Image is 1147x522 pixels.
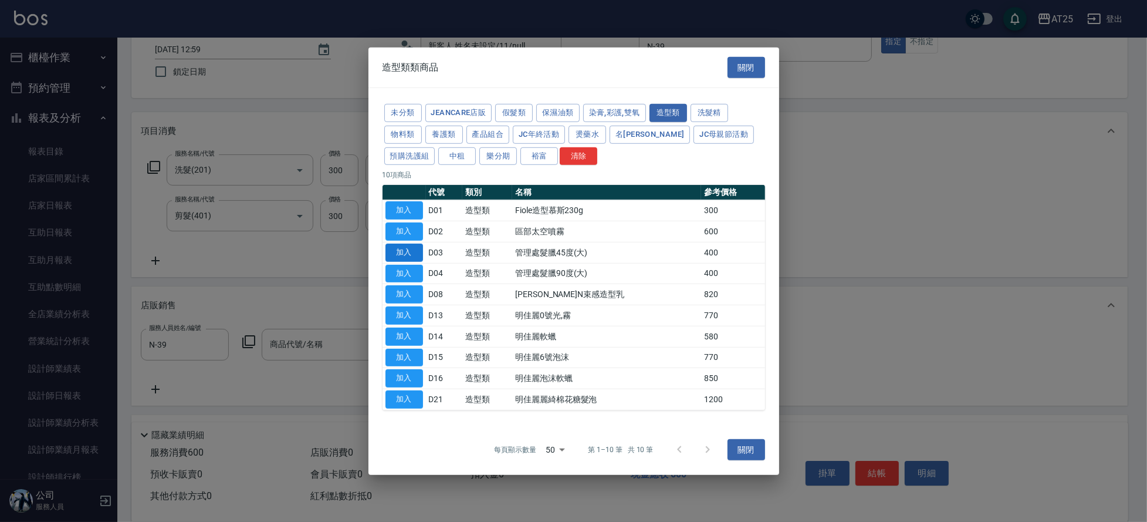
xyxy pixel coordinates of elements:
th: 名稱 [512,185,701,200]
td: D13 [426,305,462,326]
td: D21 [426,389,462,410]
button: 保濕油類 [536,104,580,122]
td: 造型類 [462,305,512,326]
th: 代號 [426,185,462,200]
button: JeanCare店販 [425,104,492,122]
button: 養護類 [425,126,463,144]
button: 燙藥水 [569,126,606,144]
div: 50 [541,434,569,466]
button: 加入 [385,201,423,220]
td: D15 [426,347,462,368]
button: 加入 [385,328,423,346]
td: [PERSON_NAME]N束感造型乳 [512,284,701,305]
td: 770 [701,347,764,368]
p: 10 項商品 [383,170,765,180]
td: 造型類 [462,368,512,389]
td: 明佳麗軟蠟 [512,326,701,347]
td: 400 [701,263,764,284]
td: 造型類 [462,221,512,242]
button: 名[PERSON_NAME] [610,126,690,144]
button: 造型類 [649,104,687,122]
td: 600 [701,221,764,242]
th: 參考價格 [701,185,764,200]
button: 物料類 [384,126,422,144]
td: 820 [701,284,764,305]
button: 樂分期 [479,147,517,165]
td: 1200 [701,389,764,410]
td: 造型類 [462,326,512,347]
button: 加入 [385,390,423,409]
td: 明佳麗6號泡沫 [512,347,701,368]
td: 造型類 [462,284,512,305]
button: 預購洗護組 [384,147,435,165]
td: D01 [426,200,462,221]
td: D03 [426,242,462,263]
td: 300 [701,200,764,221]
button: 加入 [385,307,423,325]
td: 770 [701,305,764,326]
td: 明佳麗0號光,霧 [512,305,701,326]
td: 造型類 [462,347,512,368]
td: 造型類 [462,200,512,221]
td: 造型類 [462,263,512,284]
td: 850 [701,368,764,389]
button: 產品組合 [466,126,510,144]
td: 管理處髮臘45度(大) [512,242,701,263]
button: 加入 [385,223,423,241]
button: 關閉 [728,56,765,78]
td: 造型類 [462,242,512,263]
td: Fiole造型慕斯230g [512,200,701,221]
button: 關閉 [728,439,765,460]
button: 裕富 [520,147,558,165]
button: 假髮類 [495,104,533,122]
td: D08 [426,284,462,305]
button: 清除 [560,147,597,165]
td: 區部太空噴霧 [512,221,701,242]
button: 加入 [385,369,423,388]
p: 每頁顯示數量 [494,444,536,455]
button: 加入 [385,264,423,282]
td: 400 [701,242,764,263]
button: 加入 [385,348,423,366]
td: D14 [426,326,462,347]
button: 加入 [385,244,423,262]
p: 第 1–10 筆 共 10 筆 [588,444,653,455]
button: 中租 [438,147,476,165]
td: 造型類 [462,389,512,410]
td: 明佳麗泡沫軟蠟 [512,368,701,389]
td: 明佳麗麗綺棉花糖髮泡 [512,389,701,410]
td: 管理處髮臘90度(大) [512,263,701,284]
th: 類別 [462,185,512,200]
td: 580 [701,326,764,347]
button: 加入 [385,285,423,304]
button: 未分類 [384,104,422,122]
button: JC母親節活動 [693,126,754,144]
button: 染膏,彩護,雙氧 [583,104,646,122]
td: D04 [426,263,462,284]
span: 造型類類商品 [383,62,439,73]
button: JC年終活動 [513,126,565,144]
td: D02 [426,221,462,242]
td: D16 [426,368,462,389]
button: 洗髮精 [691,104,728,122]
